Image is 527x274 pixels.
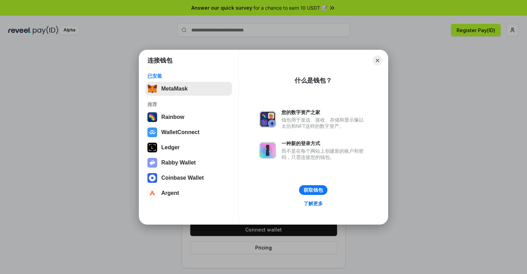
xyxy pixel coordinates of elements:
div: 已安装 [147,73,230,79]
div: Coinbase Wallet [161,175,204,181]
h1: 连接钱包 [147,56,172,65]
div: 了解更多 [304,200,323,207]
div: 什么是钱包？ [295,76,332,85]
img: svg+xml,%3Csvg%20width%3D%22120%22%20height%3D%22120%22%20viewBox%3D%220%200%20120%20120%22%20fil... [147,112,157,122]
a: 了解更多 [299,199,327,208]
div: 而不是在每个网站上创建新的账户和密码，只需连接您的钱包。 [281,148,367,160]
button: Argent [145,186,232,200]
div: MetaMask [161,86,188,92]
img: svg+xml,%3Csvg%20width%3D%2228%22%20height%3D%2228%22%20viewBox%3D%220%200%2028%2028%22%20fill%3D... [147,173,157,183]
button: Ledger [145,141,232,154]
div: WalletConnect [161,129,200,135]
div: 获取钱包 [304,187,323,193]
button: 获取钱包 [299,185,327,195]
img: svg+xml,%3Csvg%20fill%3D%22none%22%20height%3D%2233%22%20viewBox%3D%220%200%2035%2033%22%20width%... [147,84,157,94]
div: 一种新的登录方式 [281,140,367,147]
div: 您的数字资产之家 [281,109,367,115]
div: 推荐 [147,101,230,107]
button: Close [373,56,382,65]
img: svg+xml,%3Csvg%20xmlns%3D%22http%3A%2F%2Fwww.w3.org%2F2000%2Fsvg%22%20width%3D%2228%22%20height%3... [147,143,157,152]
img: svg+xml,%3Csvg%20xmlns%3D%22http%3A%2F%2Fwww.w3.org%2F2000%2Fsvg%22%20fill%3D%22none%22%20viewBox... [259,142,276,159]
button: MetaMask [145,82,232,96]
div: 钱包用于发送、接收、存储和显示像以太坊和NFT这样的数字资产。 [281,117,367,129]
div: Rabby Wallet [161,160,196,166]
button: Coinbase Wallet [145,171,232,185]
img: svg+xml,%3Csvg%20xmlns%3D%22http%3A%2F%2Fwww.w3.org%2F2000%2Fsvg%22%20fill%3D%22none%22%20viewBox... [147,158,157,168]
div: Argent [161,190,179,196]
button: WalletConnect [145,125,232,139]
div: Rainbow [161,114,184,120]
img: svg+xml,%3Csvg%20xmlns%3D%22http%3A%2F%2Fwww.w3.org%2F2000%2Fsvg%22%20fill%3D%22none%22%20viewBox... [259,111,276,127]
img: svg+xml,%3Csvg%20width%3D%2228%22%20height%3D%2228%22%20viewBox%3D%220%200%2028%2028%22%20fill%3D... [147,188,157,198]
button: Rainbow [145,110,232,124]
div: Ledger [161,144,180,151]
img: svg+xml,%3Csvg%20width%3D%2228%22%20height%3D%2228%22%20viewBox%3D%220%200%2028%2028%22%20fill%3D... [147,127,157,137]
button: Rabby Wallet [145,156,232,170]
